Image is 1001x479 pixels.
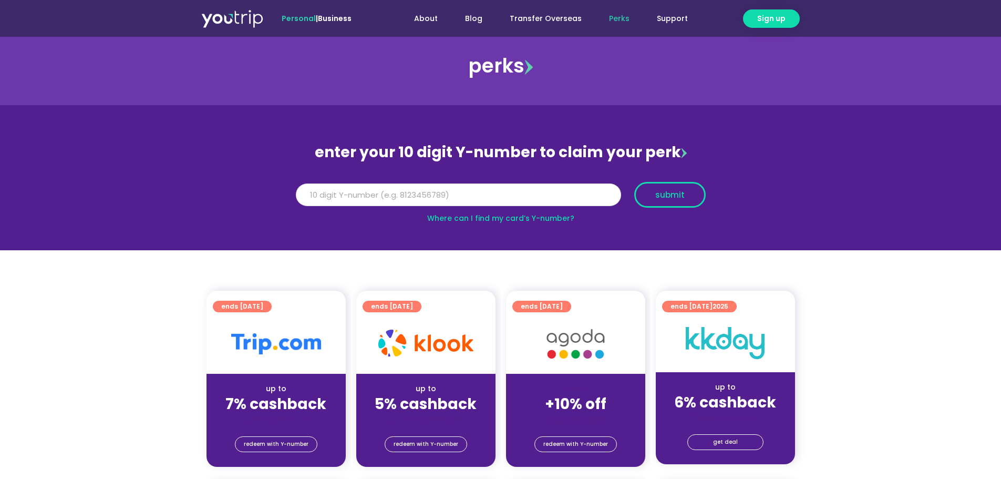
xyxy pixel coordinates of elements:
span: | [282,13,352,24]
a: About [400,9,451,28]
nav: Menu [380,9,701,28]
a: Blog [451,9,496,28]
a: redeem with Y-number [235,436,317,452]
span: get deal [713,435,738,450]
a: Support [643,9,701,28]
div: (for stays only) [365,414,487,425]
div: (for stays only) [514,414,637,425]
a: get deal [687,434,763,450]
input: 10 digit Y-number (e.g. 8123456789) [296,184,621,207]
a: ends [DATE] [363,301,421,312]
a: redeem with Y-number [385,436,467,452]
span: ends [DATE] [371,301,413,312]
div: (for stays only) [664,412,787,423]
div: enter your 10 digit Y-number to claim your perk [291,139,711,166]
strong: 6% cashback [674,392,776,413]
span: ends [DATE] [221,301,263,312]
span: up to [566,383,585,394]
span: Personal [282,13,316,24]
a: redeem with Y-number [534,436,617,452]
a: Perks [595,9,643,28]
a: Transfer Overseas [496,9,595,28]
span: redeem with Y-number [244,437,308,452]
strong: 5% cashback [375,394,477,414]
strong: 7% cashback [225,394,326,414]
a: Where can I find my card’s Y-number? [427,213,574,223]
strong: +10% off [545,394,606,414]
a: ends [DATE] [213,301,272,312]
button: submit [634,182,706,208]
div: up to [215,383,337,394]
form: Y Number [296,182,706,216]
a: Sign up [743,9,800,28]
span: 2025 [713,302,728,311]
div: (for stays only) [215,414,337,425]
a: ends [DATE] [512,301,571,312]
a: ends [DATE]2025 [662,301,737,312]
span: ends [DATE] [670,301,728,312]
span: redeem with Y-number [543,437,608,452]
span: redeem with Y-number [394,437,458,452]
a: Business [318,13,352,24]
div: up to [365,383,487,394]
span: Sign up [757,13,786,24]
div: up to [664,382,787,393]
span: submit [655,191,685,199]
span: ends [DATE] [521,301,563,312]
